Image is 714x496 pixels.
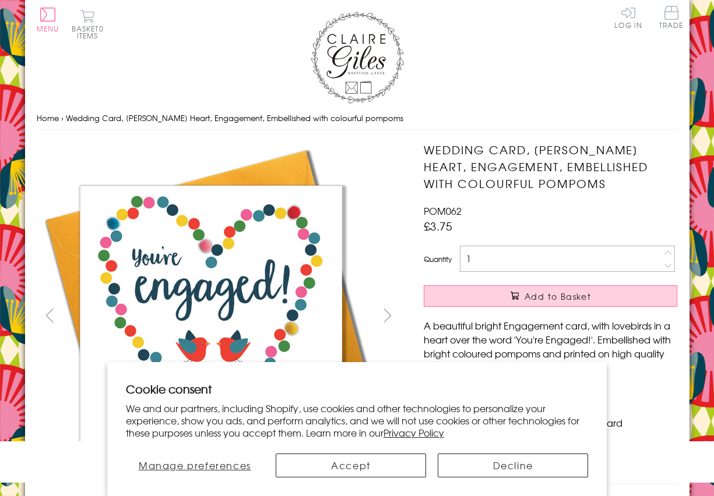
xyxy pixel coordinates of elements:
[424,204,462,218] span: POM062
[614,6,642,29] a: Log In
[438,454,588,477] button: Decline
[37,8,59,32] button: Menu
[36,141,386,491] img: Wedding Card, Dotty Heart, Engagement, Embellished with colourful pompoms
[659,6,684,31] a: Trade
[139,458,251,472] span: Manage preferences
[384,426,444,440] a: Privacy Policy
[61,112,64,123] span: ›
[424,254,452,264] label: Quantity
[77,23,104,41] span: 0 items
[37,112,59,123] a: Home
[424,141,677,192] h1: Wedding Card, [PERSON_NAME] Heart, Engagement, Embellished with colourful pompoms
[424,285,677,307] button: Add to Basket
[66,112,403,123] span: Wedding Card, [PERSON_NAME] Heart, Engagement, Embellished with colourful pompoms
[374,302,400,328] button: next
[424,318,677,374] p: A beautiful bright Engagement card, with lovebirds in a heart over the word 'You're Engaged!'. Em...
[37,302,63,328] button: prev
[525,290,591,302] span: Add to Basket
[126,402,589,438] p: We and our partners, including Shopify, use cookies and other technologies to personalize your ex...
[37,23,59,34] span: Menu
[424,218,452,234] span: £3.75
[276,454,426,477] button: Accept
[311,12,404,104] img: Claire Giles Greetings Cards
[72,9,104,39] button: Basket0 items
[37,107,678,130] nav: breadcrumbs
[659,6,684,29] span: Trade
[126,454,264,477] button: Manage preferences
[126,381,589,397] h2: Cookie consent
